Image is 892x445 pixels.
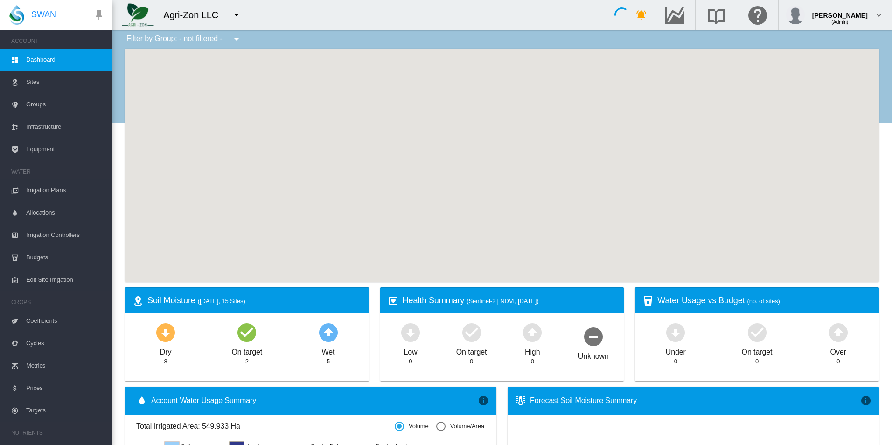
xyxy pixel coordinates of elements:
[147,295,362,306] div: Soil Moisture
[132,295,144,306] md-icon: icon-map-marker-radius
[317,321,340,343] md-icon: icon-arrow-up-bold-circle
[467,298,538,305] span: (Sentinel-2 | NDVI, [DATE])
[666,343,686,357] div: Under
[388,295,399,306] md-icon: icon-heart-box-outline
[9,5,24,25] img: SWAN-Landscape-Logo-Colour-drop.png
[436,422,484,431] md-radio-button: Volume/Area
[26,116,105,138] span: Infrastructure
[11,295,105,310] span: CROPS
[93,9,105,21] md-icon: icon-pin
[26,93,105,116] span: Groups
[836,357,840,366] div: 0
[399,321,422,343] md-icon: icon-arrow-down-bold-circle
[154,321,177,343] md-icon: icon-arrow-down-bold-circle
[746,9,769,21] md-icon: Click here for help
[873,9,885,21] md-icon: icon-chevron-down
[26,138,105,160] span: Equipment
[26,179,105,202] span: Irrigation Plans
[11,34,105,49] span: ACCOUNT
[636,9,647,21] md-icon: icon-bell-ring
[164,357,167,366] div: 8
[530,396,860,406] div: Forecast Soil Moisture Summary
[755,357,759,366] div: 0
[786,6,805,24] img: profile.jpg
[11,425,105,440] span: NUTRIENTS
[812,7,868,16] div: [PERSON_NAME]
[830,343,846,357] div: Over
[403,295,617,306] div: Health Summary
[521,321,544,343] md-icon: icon-arrow-up-bold-circle
[657,295,871,306] div: Water Usage vs Budget
[632,6,651,24] button: icon-bell-ring
[26,377,105,399] span: Prices
[26,202,105,224] span: Allocations
[245,357,249,366] div: 2
[747,298,780,305] span: (no. of sites)
[119,30,249,49] div: Filter by Group: - not filtered -
[26,310,105,332] span: Coefficients
[231,343,262,357] div: On target
[151,396,478,406] span: Account Water Usage Summary
[26,332,105,355] span: Cycles
[26,269,105,291] span: Edit Site Irrigation
[227,6,246,24] button: icon-menu-down
[236,321,258,343] md-icon: icon-checkbox-marked-circle
[231,34,242,45] md-icon: icon-menu-down
[322,343,335,357] div: Wet
[860,395,871,406] md-icon: icon-information
[395,422,429,431] md-radio-button: Volume
[26,246,105,269] span: Budgets
[198,298,245,305] span: ([DATE], 15 Sites)
[136,421,395,431] span: Total Irrigated Area: 549.933 Ha
[515,395,526,406] md-icon: icon-thermometer-lines
[525,343,540,357] div: High
[578,348,609,362] div: Unknown
[478,395,489,406] md-icon: icon-information
[531,357,534,366] div: 0
[705,9,727,21] md-icon: Search the knowledge base
[470,357,473,366] div: 0
[827,321,850,343] md-icon: icon-arrow-up-bold-circle
[404,343,417,357] div: Low
[26,71,105,93] span: Sites
[409,357,412,366] div: 0
[742,343,773,357] div: On target
[664,321,687,343] md-icon: icon-arrow-down-bold-circle
[163,8,227,21] div: Agri-Zon LLC
[122,3,154,27] img: 7FicoSLW9yRjj7F2+0uvjPufP+ga39vogPu+G1+wvBtcm3fNv859aGr42DJ5pXiEAAAAAAAAAAAAAAAAAAAAAAAAAAAAAAAAA...
[642,295,654,306] md-icon: icon-cup-water
[327,357,330,366] div: 5
[227,30,246,49] button: icon-menu-down
[26,49,105,71] span: Dashboard
[231,9,242,21] md-icon: icon-menu-down
[456,343,487,357] div: On target
[31,9,56,21] span: SWAN
[136,395,147,406] md-icon: icon-water
[674,357,677,366] div: 0
[746,321,768,343] md-icon: icon-checkbox-marked-circle
[26,355,105,377] span: Metrics
[582,325,605,348] md-icon: icon-minus-circle
[663,9,686,21] md-icon: Go to the Data Hub
[11,164,105,179] span: WATER
[26,399,105,422] span: Targets
[460,321,483,343] md-icon: icon-checkbox-marked-circle
[160,343,172,357] div: Dry
[26,224,105,246] span: Irrigation Controllers
[831,20,848,25] span: (Admin)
